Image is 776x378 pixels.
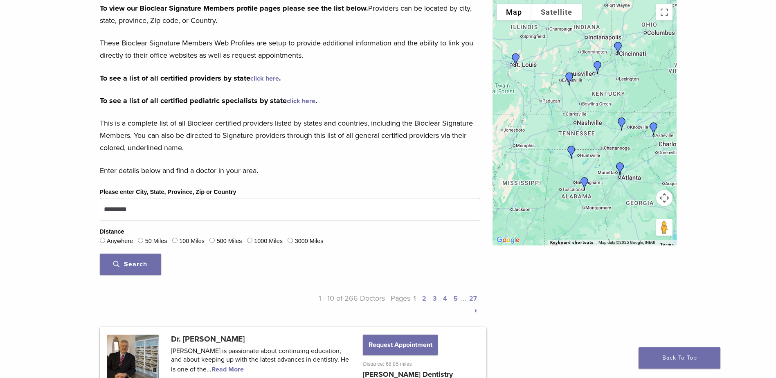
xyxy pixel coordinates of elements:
a: 5 [454,295,458,303]
div: Dr. Tina Lefta [588,58,607,77]
div: Dr. Christopher Salmon [575,174,594,193]
a: click here [287,97,315,105]
button: Drag Pegman onto the map to open Street View [656,219,673,236]
div: Dr. Jeffrey Beeler [612,114,632,134]
button: Map camera controls [656,190,673,206]
span: … [461,294,466,303]
a: Back To Top [639,347,720,369]
div: Dr. Steven Leach [562,142,581,162]
button: Request Appointment [363,335,437,355]
p: This is a complete list of all Bioclear certified providers listed by states and countries, inclu... [100,117,480,154]
strong: To view our Bioclear Signature Members profile pages please see the list below. [100,4,368,13]
a: Terms (opens in new tab) [660,242,674,247]
a: Open this area in Google Maps (opens a new window) [495,235,522,245]
label: 100 Miles [179,237,205,246]
strong: To see a list of all certified providers by state . [100,74,281,83]
p: These Bioclear Signature Members Web Profiles are setup to provide additional information and the... [100,37,480,61]
strong: To see a list of all certified pediatric specialists by state . [100,96,317,105]
label: 3000 Miles [295,237,324,246]
span: Search [113,260,147,268]
p: Providers can be located by city, state, province, Zip code, or Country. [100,2,480,27]
a: 3 [433,295,436,303]
a: 1 [414,295,416,303]
label: 500 Miles [217,237,242,246]
div: Dr. Harris Siegel [610,159,630,179]
label: Please enter City, State, Province, Zip or Country [100,188,236,197]
button: Keyboard shortcuts [550,240,594,245]
a: 27 [469,295,477,303]
p: Pages [385,292,480,317]
p: Enter details below and find a doctor in your area. [100,164,480,177]
button: Show street map [497,4,531,20]
div: Dr. Angela Arlinghaus [608,38,628,58]
button: Search [100,254,161,275]
button: Toggle fullscreen view [656,4,673,20]
span: Map data ©2025 Google, INEGI [598,240,655,245]
legend: Distance [100,227,124,236]
img: Google [495,235,522,245]
div: Dr. Lauren Wilson [506,50,526,70]
div: Dr. Rebekkah Merrell [644,119,664,139]
p: 1 - 10 of 266 Doctors [290,292,385,317]
label: 1000 Miles [254,237,283,246]
div: Dr. Brittany McKinley [560,69,579,89]
a: 2 [422,295,426,303]
a: 4 [443,295,447,303]
label: 50 Miles [145,237,167,246]
label: Anywhere [107,237,133,246]
button: Show satellite imagery [531,4,582,20]
a: click here [250,74,279,83]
